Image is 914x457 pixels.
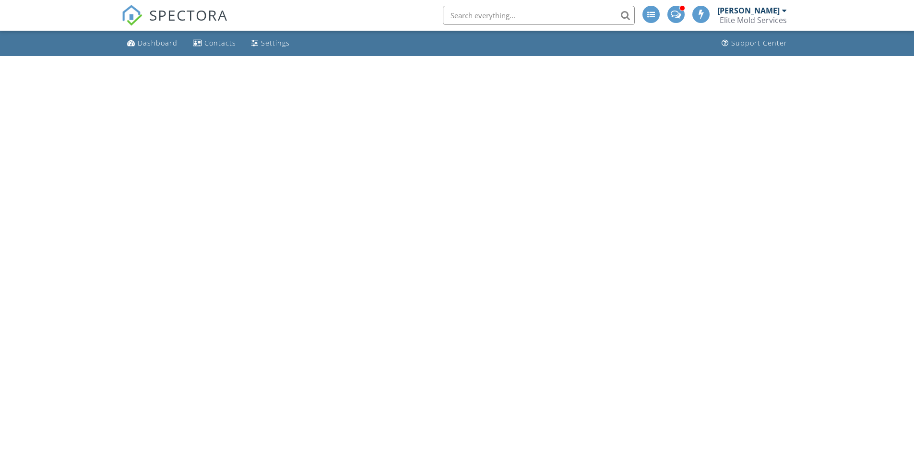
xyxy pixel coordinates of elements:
[204,38,236,47] div: Contacts
[731,38,787,47] div: Support Center
[248,35,294,52] a: Settings
[189,35,240,52] a: Contacts
[718,35,791,52] a: Support Center
[717,6,780,15] div: [PERSON_NAME]
[261,38,290,47] div: Settings
[138,38,178,47] div: Dashboard
[720,15,787,25] div: Elite Mold Services
[149,5,228,25] span: SPECTORA
[443,6,635,25] input: Search everything...
[121,13,228,33] a: SPECTORA
[123,35,181,52] a: Dashboard
[121,5,142,26] img: The Best Home Inspection Software - Spectora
